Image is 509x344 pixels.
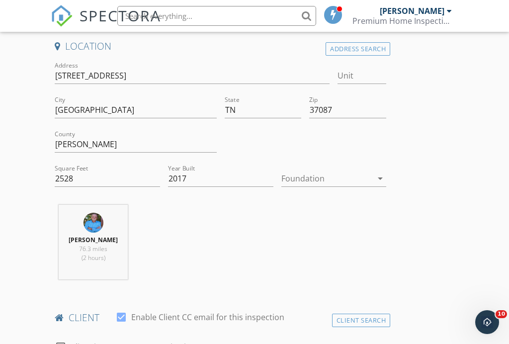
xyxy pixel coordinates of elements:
[55,311,386,324] h4: client
[84,213,103,233] img: 8o7a4766_websize.jpg
[51,5,73,27] img: The Best Home Inspection Software - Spectora
[131,312,284,322] label: Enable Client CC email for this inspection
[55,40,386,53] h4: Location
[374,172,386,184] i: arrow_drop_down
[326,42,390,56] div: Address Search
[82,254,105,262] span: (2 hours)
[496,310,507,318] span: 10
[380,6,444,16] div: [PERSON_NAME]
[352,16,452,26] div: Premium Home Inspections LLC
[51,13,161,34] a: SPECTORA
[69,236,118,244] strong: [PERSON_NAME]
[117,6,316,26] input: Search everything...
[80,5,161,26] span: SPECTORA
[332,314,391,327] div: Client Search
[79,245,107,253] span: 76.3 miles
[475,310,499,334] iframe: Intercom live chat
